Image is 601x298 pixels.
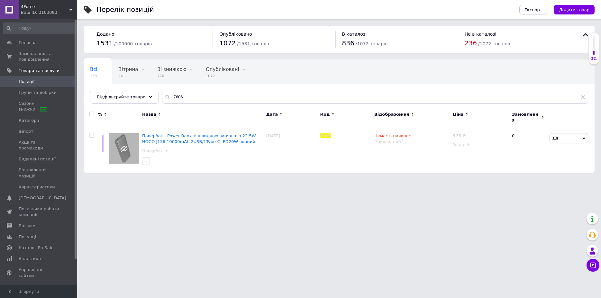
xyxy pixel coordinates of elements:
div: ₴ [452,133,466,139]
span: 1072 [206,74,239,78]
span: Код [320,112,330,117]
a: Павербанки [142,148,168,154]
span: Приховані [90,91,116,97]
button: Додати товар [554,5,595,14]
div: Перелік позицій [96,6,154,13]
span: Покупці [19,234,36,240]
span: Відфільтруйте товари [97,95,146,99]
div: [DATE] [264,128,318,173]
div: Прихований [374,139,450,145]
span: Відгуки [19,223,35,229]
span: Додати товар [559,7,589,12]
span: Сезонні знижки [19,101,59,112]
img: Павербанк Power Bank с быстрой зарядкой 22.5W HOCO J136 10000mAh |2USB/1Type-C, PD20W черный [109,133,139,164]
span: Управління сайтом [19,267,59,278]
span: Каталог ProSale [19,245,53,251]
span: / 1072 товарів [478,41,510,46]
span: Показники роботи компанії [19,206,59,218]
span: Імпорт [19,129,33,134]
span: / 1072 товарів [356,41,387,46]
div: 0 [508,128,548,173]
span: Дії [552,136,558,140]
span: 7606 [320,133,331,138]
span: Не в каталозі [465,32,496,37]
span: Ціна [452,112,463,117]
span: В каталозі [342,32,367,37]
span: Вітрина [118,67,138,72]
span: [DEMOGRAPHIC_DATA] [19,195,66,201]
span: Аналітика [19,256,41,262]
span: / 100000 товарів [114,41,152,46]
span: Видалені позиції [19,156,56,162]
span: 1531 [96,39,113,47]
span: Немає в наявності [374,133,414,140]
span: Дата [266,112,278,117]
span: Опубліковано [219,32,252,37]
span: 4Force [21,4,69,10]
span: Товари та послуги [19,68,59,74]
span: Гаманець компанії [19,284,59,295]
span: Замовлення [512,112,540,123]
input: Пошук по назві позиції, артикулу і пошуковим запитам [162,91,588,104]
span: Опубліковані [206,67,239,72]
span: Позиції [19,79,34,85]
span: Експорт [524,7,542,12]
span: Категорії [19,118,39,123]
b: 575 [452,133,461,138]
div: Ваш ID: 3103093 [21,10,77,15]
span: Відновлення позицій [19,167,59,179]
span: Групи та добірки [19,90,57,95]
span: 776 [157,74,186,78]
span: Зі знижкою [157,67,186,72]
span: Акції та промокоди [19,140,59,151]
div: Роздріб [452,142,506,148]
span: 836 [342,39,354,47]
span: % [98,112,102,117]
span: Замовлення та повідомлення [19,51,59,62]
span: Всі [90,67,97,72]
span: 1531 [90,74,99,78]
button: Чат з покупцем [587,259,599,272]
span: Характеристики [19,184,55,190]
span: Назва [142,112,156,117]
span: 24 [118,74,138,78]
div: 2% [589,57,599,61]
span: Відображення [374,112,409,117]
span: 1072 [219,39,236,47]
span: Додано [96,32,114,37]
a: Павербанк Power Bank зі швидкою зарядкою 22.5W HOCO J136 10000mAh 2USB/1Type-C, PD20W чорний [142,133,256,144]
input: Пошук [3,23,79,34]
span: / 1531 товарів [237,41,269,46]
span: 236 [465,39,477,47]
span: Головна [19,40,37,46]
button: Експорт [519,5,548,14]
